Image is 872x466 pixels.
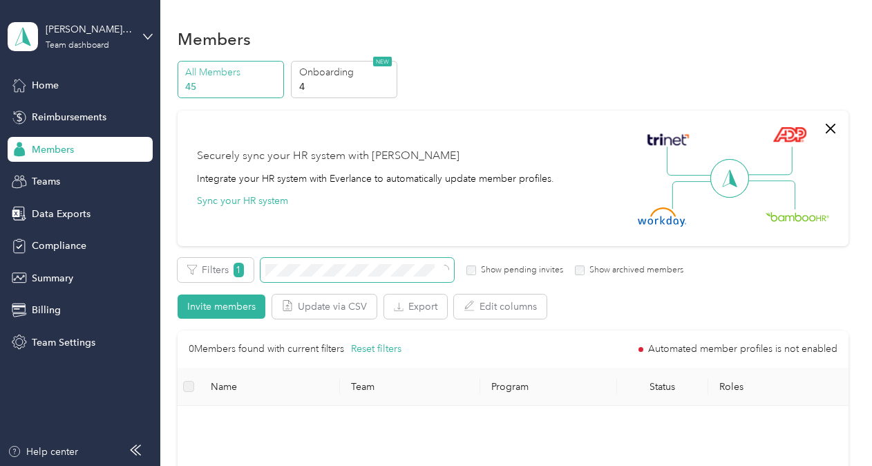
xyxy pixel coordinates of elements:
[299,65,393,80] p: Onboarding
[795,389,872,466] iframe: Everlance-gr Chat Button Frame
[384,295,447,319] button: Export
[766,212,829,221] img: BambooHR
[32,110,106,124] span: Reimbursements
[585,264,683,277] label: Show archived members
[32,78,59,93] span: Home
[8,445,78,459] button: Help center
[667,147,715,176] img: Line Left Up
[672,180,720,209] img: Line Left Down
[480,368,617,406] th: Program
[32,303,61,317] span: Billing
[46,22,132,37] div: [PERSON_NAME] - Apple/Inmar
[32,207,91,221] span: Data Exports
[185,65,279,80] p: All Members
[197,171,554,186] div: Integrate your HR system with Everlance to automatically update member profiles.
[340,368,480,406] th: Team
[299,80,393,94] p: 4
[617,368,708,406] th: Status
[32,174,60,189] span: Teams
[197,148,459,165] div: Securely sync your HR system with [PERSON_NAME]
[211,381,329,393] span: Name
[32,142,74,157] span: Members
[46,41,109,50] div: Team dashboard
[708,368,849,406] th: Roles
[476,264,563,277] label: Show pending invites
[234,263,244,277] span: 1
[185,80,279,94] p: 45
[200,368,340,406] th: Name
[32,239,86,253] span: Compliance
[747,180,795,210] img: Line Right Down
[197,194,288,208] button: Sync your HR system
[178,258,254,282] button: Filters1
[189,342,344,357] p: 0 Members found with current filters
[454,295,547,319] button: Edit columns
[744,147,793,176] img: Line Right Up
[178,32,251,46] h1: Members
[773,127,806,142] img: ADP
[351,342,401,357] button: Reset filters
[373,57,392,66] span: NEW
[32,335,95,350] span: Team Settings
[638,207,686,227] img: Workday
[32,271,73,286] span: Summary
[178,295,265,319] button: Invite members
[644,130,692,149] img: Trinet
[648,344,837,354] span: Automated member profiles is not enabled
[272,295,377,319] button: Update via CSV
